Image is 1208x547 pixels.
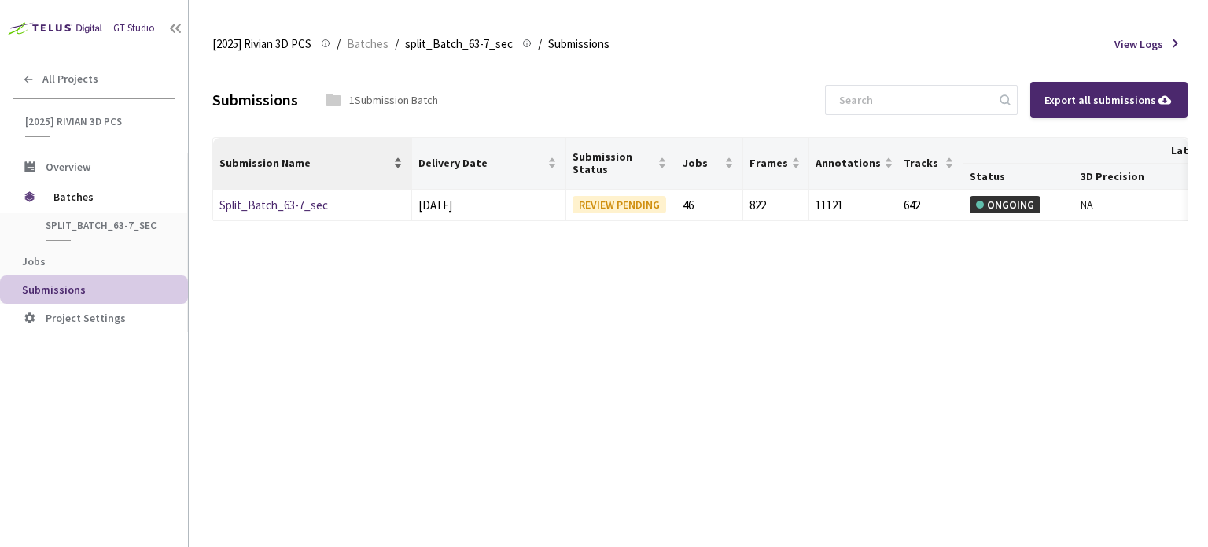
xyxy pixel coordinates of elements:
[749,157,788,169] span: Frames
[46,160,90,174] span: Overview
[809,138,897,190] th: Annotations
[573,150,654,176] span: Submission Status
[46,219,162,232] span: split_Batch_63-7_sec
[548,35,610,54] span: Submissions
[1081,196,1177,213] div: NA
[573,196,666,213] div: REVIEW PENDING
[743,138,809,190] th: Frames
[212,35,311,54] span: [2025] Rivian 3D PCS
[42,72,98,86] span: All Projects
[405,35,513,54] span: split_Batch_63-7_sec
[25,115,166,128] span: [2025] Rivian 3D PCS
[349,91,438,109] div: 1 Submission Batch
[904,157,941,169] span: Tracks
[212,87,298,112] div: Submissions
[219,198,328,213] a: Split_Batch_63-7_sec
[904,196,956,215] div: 642
[418,157,544,169] span: Delivery Date
[53,181,161,213] span: Batches
[412,138,566,190] th: Delivery Date
[538,35,542,54] li: /
[566,138,676,190] th: Submission Status
[213,138,412,190] th: Submission Name
[676,138,742,190] th: Jobs
[337,35,341,54] li: /
[970,196,1040,213] div: ONGOING
[22,283,86,297] span: Submissions
[683,157,720,169] span: Jobs
[897,138,963,190] th: Tracks
[963,164,1074,190] th: Status
[830,86,997,114] input: Search
[395,35,399,54] li: /
[683,196,735,215] div: 46
[219,157,390,169] span: Submission Name
[816,196,890,215] div: 11121
[1074,164,1184,190] th: 3D Precision
[1114,35,1163,53] span: View Logs
[816,157,881,169] span: Annotations
[347,35,389,54] span: Batches
[344,35,392,52] a: Batches
[46,311,126,325] span: Project Settings
[418,196,559,215] div: [DATE]
[749,196,802,215] div: 822
[113,20,155,36] div: GT Studio
[1044,91,1173,109] div: Export all submissions
[22,254,46,268] span: Jobs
